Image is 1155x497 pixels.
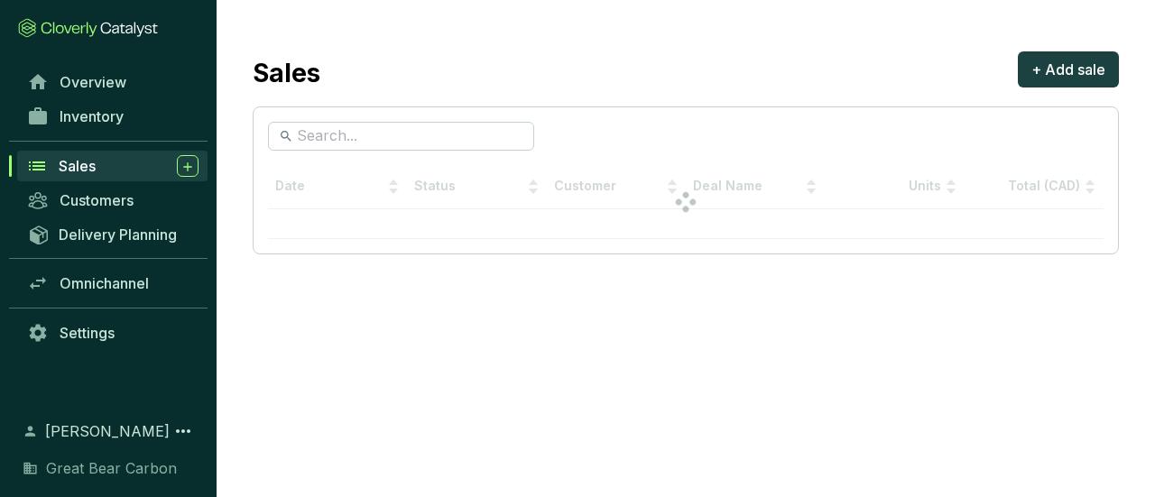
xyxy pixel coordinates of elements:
[59,157,96,175] span: Sales
[45,420,170,442] span: [PERSON_NAME]
[18,318,208,348] a: Settings
[18,101,208,132] a: Inventory
[60,107,124,125] span: Inventory
[297,126,507,146] input: Search...
[18,67,208,97] a: Overview
[18,185,208,216] a: Customers
[59,225,177,244] span: Delivery Planning
[60,274,149,292] span: Omnichannel
[60,324,115,342] span: Settings
[1018,51,1119,87] button: + Add sale
[253,54,320,92] h2: Sales
[60,73,126,91] span: Overview
[18,219,208,249] a: Delivery Planning
[60,191,134,209] span: Customers
[17,151,208,181] a: Sales
[1031,59,1105,80] span: + Add sale
[46,457,177,479] span: Great Bear Carbon
[18,268,208,299] a: Omnichannel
